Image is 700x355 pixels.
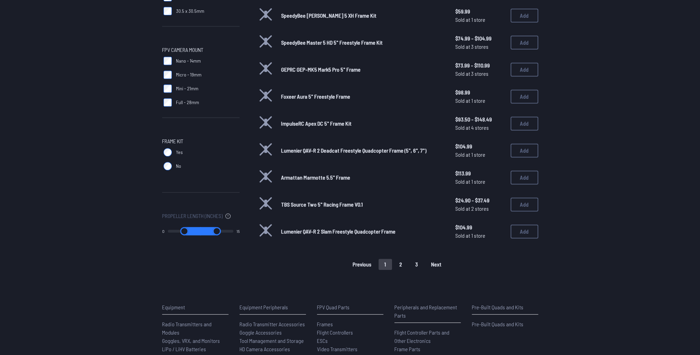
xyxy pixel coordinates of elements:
[394,346,420,352] span: Frame Parts
[281,66,361,73] span: GEPRC GEP-MK5 Mark5 Pro 5" Frame
[162,46,203,54] span: FPV Camera Mount
[162,137,183,145] span: Frame Kit
[162,337,228,345] a: Goggles, VRX, and Monitors
[511,90,538,103] button: Add
[394,329,449,344] span: Flight Controller Parts and Other Electronics
[281,173,444,182] a: Armattan Marmotte 5.5" Frame
[472,303,538,311] p: Pre-Built Quads and Kits
[281,227,444,236] a: Lumenier QAV-R 2 Slam Freestyle Quadcopter Frame
[455,7,505,16] span: $59.99
[281,146,444,155] a: Lumenier QAV-R 2 Deadcat Freestyle Quadcopter Frame (5", 6", 7")
[162,320,228,337] a: Radio Transmitters and Modules
[394,345,461,353] a: Frame Parts
[455,88,505,97] span: $98.99
[317,329,353,336] span: Flight Controllers
[164,162,172,170] input: No
[164,57,172,65] input: Nano - 14mm
[176,149,183,156] span: Yes
[511,225,538,238] button: Add
[455,16,505,24] span: Sold at 1 store
[317,346,357,352] span: Video Transmitters
[281,92,444,101] a: Foxeer Aura 5" Freestyle Frame
[281,119,444,128] a: ImpulseRC Apex DC 5" Frame Kit
[240,329,282,336] span: Goggle Accessories
[455,151,505,159] span: Sold at 1 store
[281,11,444,20] a: SpeedyBee [PERSON_NAME] 5 XH Frame Kit
[240,337,304,344] span: Tool Management and Storage
[455,142,505,151] span: $104.99
[176,8,204,15] span: 30.5 x 30.5mm
[281,65,444,74] a: GEPRC GEP-MK5 Mark5 Pro 5" Frame
[281,93,350,100] span: Foxeer Aura 5" Freestyle Frame
[162,228,165,234] output: 0
[431,262,441,267] span: Next
[281,200,444,209] a: TBS Source Two 5" Racing Frame V0.1
[162,337,220,344] span: Goggles, VRX, and Monitors
[281,228,395,235] span: Lumenier QAV-R 2 Slam Freestyle Quadcopter Frame
[281,201,363,208] span: TBS Source Two 5" Racing Frame V0.1
[281,147,427,154] span: Lumenier QAV-R 2 Deadcat Freestyle Quadcopter Frame (5", 6", 7")
[455,61,505,70] span: $73.99 - $110.99
[455,124,505,132] span: Sold at 4 stores
[455,97,505,105] span: Sold at 1 store
[511,198,538,211] button: Add
[162,321,212,336] span: Radio Transmitters and Modules
[164,71,172,79] input: Micro - 19mm
[455,70,505,78] span: Sold at 3 stores
[240,321,305,327] span: Radio Transmitter Accessories
[455,231,505,240] span: Sold at 1 store
[317,303,383,311] p: FPV Quad Parts
[455,196,505,204] span: $24.90 - $37.49
[511,117,538,130] button: Add
[409,259,424,270] button: 3
[394,328,461,345] a: Flight Controller Parts and Other Electronics
[240,328,306,337] a: Goggle Accessories
[317,337,383,345] a: ESCs
[393,259,408,270] button: 2
[162,212,223,220] span: Propeller Length (Inches)
[281,12,376,19] span: SpeedyBee [PERSON_NAME] 5 XH Frame Kit
[511,36,538,49] button: Add
[240,345,306,353] a: HD Camera Accessories
[236,228,240,234] output: 15
[240,320,306,328] a: Radio Transmitter Accessories
[176,85,198,92] span: Mini - 21mm
[164,148,172,156] input: Yes
[511,9,538,22] button: Add
[455,169,505,177] span: $113.99
[281,120,352,127] span: ImpulseRC Apex DC 5" Frame Kit
[317,345,383,353] a: Video Transmitters
[176,163,181,170] span: No
[317,337,328,344] span: ESCs
[164,98,172,107] input: Full - 28mm
[472,321,523,327] span: Pre-Built Quads and Kits
[164,7,172,15] input: 30.5 x 30.5mm
[455,115,505,124] span: $93.50 - $148.49
[455,177,505,186] span: Sold at 1 store
[176,57,201,64] span: Nano - 14mm
[455,204,505,213] span: Sold at 2 stores
[281,39,383,46] span: SpeedyBee Master 5 HD 5" Freestyle Frame Kit
[176,71,202,78] span: Micro - 19mm
[281,174,350,181] span: Armattan Marmotte 5.5" Frame
[240,346,290,352] span: HD Camera Accessories
[455,43,505,51] span: Sold at 3 stores
[472,320,538,328] a: Pre-Built Quads and Kits
[511,144,538,157] button: Add
[455,223,505,231] span: $104.99
[162,345,228,353] a: LiPo / LiHV Batteries
[511,171,538,184] button: Add
[317,321,333,327] span: Frames
[162,303,228,311] p: Equipment
[379,259,392,270] button: 1
[176,99,199,106] span: Full - 28mm
[455,34,505,43] span: $74.99 - $104.99
[164,84,172,93] input: Mini - 21mm
[317,328,383,337] a: Flight Controllers
[240,337,306,345] a: Tool Management and Storage
[240,303,306,311] p: Equipment Peripherals
[281,38,444,47] a: SpeedyBee Master 5 HD 5" Freestyle Frame Kit
[511,63,538,76] button: Add
[162,346,206,352] span: LiPo / LiHV Batteries
[425,259,447,270] button: Next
